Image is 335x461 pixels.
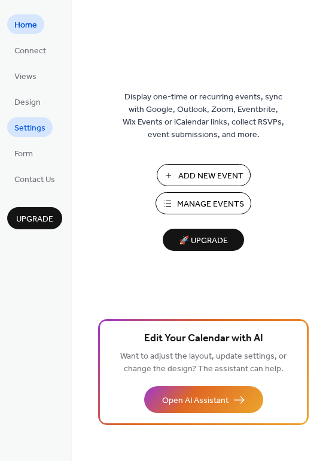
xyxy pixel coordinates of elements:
a: Design [7,92,48,111]
span: Open AI Assistant [162,395,229,407]
span: Edit Your Calendar with AI [144,330,263,347]
button: Add New Event [157,164,251,186]
span: Form [14,148,33,160]
button: Upgrade [7,207,62,229]
span: Display one-time or recurring events, sync with Google, Outlook, Zoom, Eventbrite, Wix Events or ... [123,91,284,141]
a: Settings [7,117,53,137]
a: Contact Us [7,169,62,189]
span: Want to adjust the layout, update settings, or change the design? The assistant can help. [120,348,287,377]
span: Manage Events [177,198,244,211]
span: Connect [14,45,46,57]
button: Manage Events [156,192,251,214]
span: Contact Us [14,174,55,186]
button: 🚀 Upgrade [163,229,244,251]
span: Home [14,19,37,32]
span: Add New Event [178,170,243,183]
span: Upgrade [16,213,53,226]
span: 🚀 Upgrade [170,233,237,249]
button: Open AI Assistant [144,386,263,413]
a: Connect [7,40,53,60]
a: Home [7,14,44,34]
span: Views [14,71,36,83]
a: Form [7,143,40,163]
a: Views [7,66,44,86]
span: Settings [14,122,45,135]
span: Design [14,96,41,109]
